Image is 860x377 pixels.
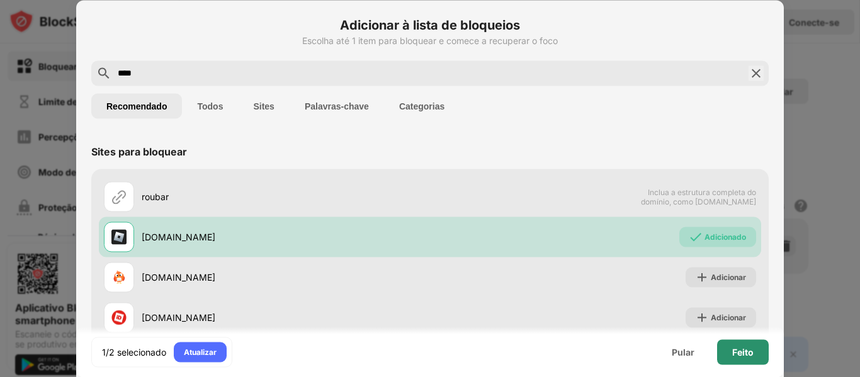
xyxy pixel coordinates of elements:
font: Adicionar à lista de bloqueios [340,17,520,32]
font: [DOMAIN_NAME] [142,272,215,283]
img: url.svg [111,189,127,204]
font: 1/2 selecionado [102,346,166,357]
button: Categorias [384,93,460,118]
img: favicons [111,269,127,284]
font: Sites [253,101,274,111]
button: Recomendado [91,93,182,118]
font: Palavras-chave [305,101,369,111]
font: roubar [142,191,169,202]
img: search.svg [96,65,111,81]
font: [DOMAIN_NAME] [142,232,215,242]
font: Atualizar [184,347,217,356]
font: Todos [197,101,223,111]
font: [DOMAIN_NAME] [142,312,215,323]
button: Palavras-chave [290,93,384,118]
img: favicons [111,310,127,325]
font: Categorias [399,101,444,111]
font: Feito [732,346,754,357]
font: Pular [672,346,694,357]
button: Sites [238,93,289,118]
font: Escolha até 1 item para bloquear e comece a recuperar o foco [302,35,558,45]
font: Adicionar [711,312,746,322]
font: Adicionado [704,232,746,241]
font: Inclua a estrutura completa do domínio, como [DOMAIN_NAME] [641,187,756,206]
font: Adicionar [711,272,746,281]
button: Todos [182,93,238,118]
img: favicons [111,229,127,244]
font: Sites para bloquear [91,145,187,157]
img: pesquisar-fechar [749,65,764,81]
font: Recomendado [106,101,167,111]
